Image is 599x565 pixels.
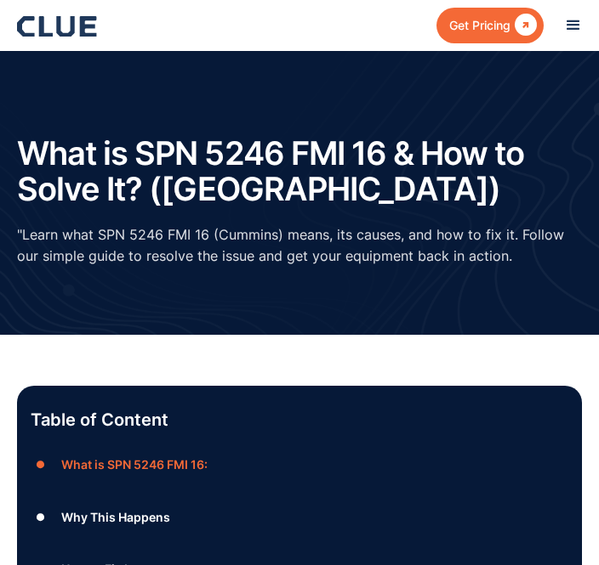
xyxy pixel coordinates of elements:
[31,505,51,530] div: ●
[449,14,511,36] div: Get Pricing
[31,505,568,530] a: ●Why This Happens
[61,506,170,528] div: Why This Happens
[31,452,568,477] a: ●What is SPN 5246 FMI 16:
[17,136,582,207] h1: What is SPN 5246 FMI 16 & How to Solve It? ([GEOGRAPHIC_DATA])
[17,224,582,267] p: "Learn what SPN 5246 FMI 16 (Cummins) means, its causes, and how to fix it. Follow our simple gui...
[31,408,568,432] p: Table of Content
[61,454,208,475] div: What is SPN 5246 FMI 16:
[436,8,544,42] a: Get Pricing
[31,452,51,477] div: ●
[511,14,537,36] div: 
